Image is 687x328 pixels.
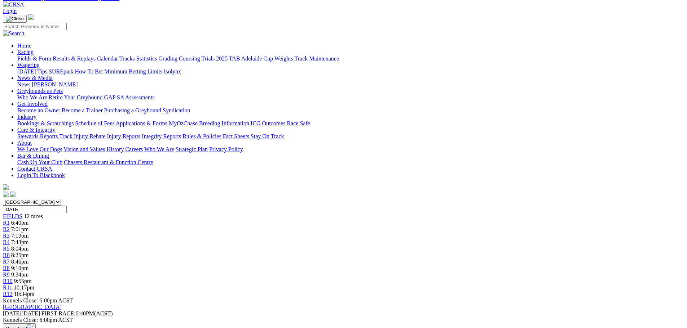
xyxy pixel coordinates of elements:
[104,94,155,100] a: GAP SA Assessments
[17,166,52,172] a: Contact GRSA
[164,68,181,75] a: Isolynx
[17,75,53,81] a: News & Media
[3,317,684,323] div: Kennels Close: 6:00pm ACST
[116,120,167,126] a: Applications & Forms
[17,159,684,166] div: Bar & Dining
[17,120,74,126] a: Bookings & Scratchings
[3,233,10,239] a: R3
[17,159,62,165] a: Cash Up Your Club
[59,133,105,139] a: Track Injury Rebate
[295,55,339,62] a: Track Maintenance
[17,153,49,159] a: Bar & Dining
[17,114,36,120] a: Industry
[3,271,10,278] a: R9
[3,246,10,252] a: R5
[64,159,153,165] a: Chasers Restaurant & Function Centre
[11,239,29,245] span: 7:43pm
[17,62,40,68] a: Wagering
[106,146,124,152] a: History
[11,220,29,226] span: 6:40pm
[176,146,208,152] a: Strategic Plan
[274,55,293,62] a: Weights
[3,23,67,30] input: Search
[104,68,162,75] a: Minimum Betting Limits
[6,16,24,22] img: Close
[144,146,174,152] a: Who We Are
[17,107,60,113] a: Become an Owner
[3,291,13,297] a: R12
[3,265,10,271] a: R8
[182,133,221,139] a: Rules & Policies
[62,107,103,113] a: Become a Trainer
[17,172,65,178] a: Login To Blackbook
[3,213,22,219] a: FIELDS
[11,271,29,278] span: 9:34pm
[17,68,47,75] a: [DATE] Tips
[11,233,29,239] span: 7:19pm
[142,133,181,139] a: Integrity Reports
[14,291,35,297] span: 10:34pm
[3,304,62,310] a: [GEOGRAPHIC_DATA]
[3,239,10,245] a: R4
[169,120,198,126] a: MyOzChase
[49,94,103,100] a: Retire Your Greyhound
[17,81,30,87] a: News
[24,213,43,219] span: 12 races
[17,101,48,107] a: Get Involved
[17,49,34,55] a: Racing
[11,246,29,252] span: 8:04pm
[125,146,143,152] a: Careers
[17,94,47,100] a: Who We Are
[287,120,310,126] a: Race Safe
[3,259,10,265] a: R7
[107,133,140,139] a: Injury Reports
[17,107,684,114] div: Get Involved
[3,192,9,197] img: facebook.svg
[216,55,273,62] a: 2025 TAB Adelaide Cup
[11,252,29,258] span: 8:25pm
[136,55,157,62] a: Statistics
[104,107,161,113] a: Purchasing a Greyhound
[3,278,13,284] a: R10
[17,94,684,101] div: Greyhounds as Pets
[3,252,10,258] a: R6
[251,120,285,126] a: ICG Outcomes
[3,297,73,304] span: Kennels Close: 6:00pm ACST
[17,133,684,140] div: Care & Integrity
[53,55,96,62] a: Results & Replays
[17,55,51,62] a: Fields & Form
[119,55,135,62] a: Tracks
[41,310,75,316] span: FIRST RACE:
[11,226,29,232] span: 7:01pm
[3,310,22,316] span: [DATE]
[163,107,190,113] a: Syndication
[41,310,113,316] span: 6:40PM(ACST)
[223,133,249,139] a: Fact Sheets
[14,284,34,291] span: 10:17pm
[209,146,243,152] a: Privacy Policy
[3,1,24,8] img: GRSA
[75,120,114,126] a: Schedule of Fees
[17,146,62,152] a: We Love Our Dogs
[49,68,73,75] a: SUREpick
[3,284,12,291] a: R11
[17,120,684,127] div: Industry
[17,42,31,49] a: Home
[17,81,684,88] div: News & Media
[3,206,67,213] input: Select date
[3,220,10,226] a: R1
[17,140,32,146] a: About
[75,68,103,75] a: How To Bet
[179,55,200,62] a: Coursing
[10,192,16,197] img: twitter.svg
